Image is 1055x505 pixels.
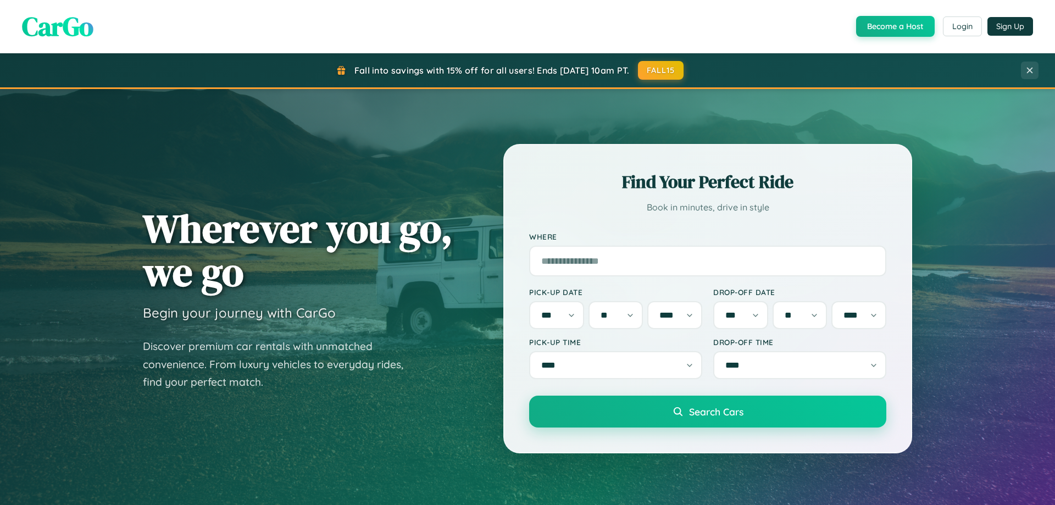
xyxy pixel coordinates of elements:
button: FALL15 [638,61,684,80]
h3: Begin your journey with CarGo [143,304,336,321]
p: Book in minutes, drive in style [529,199,886,215]
span: Search Cars [689,406,743,418]
label: Where [529,232,886,241]
label: Pick-up Date [529,287,702,297]
label: Pick-up Time [529,337,702,347]
h2: Find Your Perfect Ride [529,170,886,194]
span: Fall into savings with 15% off for all users! Ends [DATE] 10am PT. [354,65,630,76]
span: CarGo [22,8,93,45]
button: Login [943,16,982,36]
label: Drop-off Date [713,287,886,297]
button: Sign Up [987,17,1033,36]
button: Search Cars [529,396,886,428]
label: Drop-off Time [713,337,886,347]
p: Discover premium car rentals with unmatched convenience. From luxury vehicles to everyday rides, ... [143,337,418,391]
h1: Wherever you go, we go [143,207,453,293]
button: Become a Host [856,16,935,37]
